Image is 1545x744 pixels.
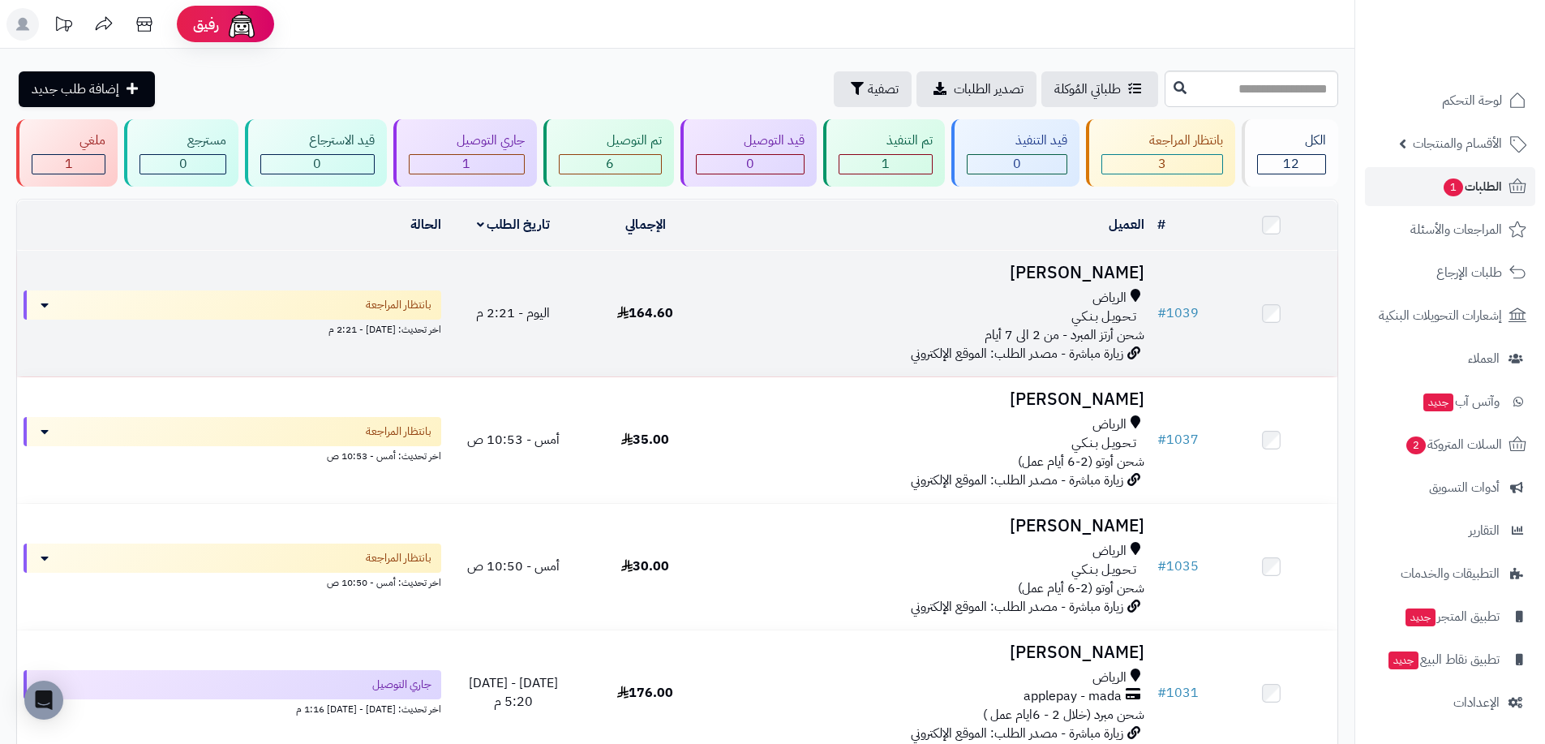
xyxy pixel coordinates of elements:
span: الأقسام والمنتجات [1413,132,1502,155]
span: شحن أوتو (2-6 أيام عمل) [1018,452,1144,471]
span: # [1157,303,1166,323]
a: تم التوصيل 6 [540,119,677,187]
span: 35.00 [621,430,669,449]
span: جديد [1388,652,1418,669]
span: applepay - mada [1024,687,1122,706]
button: تصفية [834,71,912,107]
a: قيد التوصيل 0 [677,119,820,187]
div: تم التنفيذ [839,131,933,150]
span: 0 [179,154,187,174]
span: تـحـويـل بـنـكـي [1071,434,1136,453]
span: طلبات الإرجاع [1436,261,1502,284]
a: إضافة طلب جديد [19,71,155,107]
a: #1039 [1157,303,1199,323]
span: زيارة مباشرة - مصدر الطلب: الموقع الإلكتروني [911,471,1123,490]
span: التطبيقات والخدمات [1401,562,1500,585]
a: تحديثات المنصة [43,8,84,45]
span: اليوم - 2:21 م [476,303,550,323]
h3: [PERSON_NAME] [718,517,1144,535]
a: تاريخ الطلب [477,215,551,234]
span: زيارة مباشرة - مصدر الطلب: الموقع الإلكتروني [911,597,1123,617]
a: أدوات التسويق [1365,468,1535,507]
span: زيارة مباشرة - مصدر الطلب: الموقع الإلكتروني [911,724,1123,743]
div: جاري التوصيل [409,131,525,150]
span: 1 [1444,178,1464,197]
span: تطبيق نقاط البيع [1387,648,1500,671]
a: قيد التنفيذ 0 [948,119,1082,187]
span: أدوات التسويق [1429,476,1500,499]
span: # [1157,430,1166,449]
span: جديد [1423,394,1453,411]
a: إشعارات التحويلات البنكية [1365,296,1535,335]
a: لوحة التحكم [1365,81,1535,120]
span: إشعارات التحويلات البنكية [1379,304,1502,327]
span: رفيق [193,15,219,34]
div: 3 [1102,155,1222,174]
a: تصدير الطلبات [916,71,1036,107]
span: إضافة طلب جديد [32,80,119,99]
a: المراجعات والأسئلة [1365,210,1535,249]
span: الرياض [1092,289,1127,307]
img: logo-2.png [1435,37,1530,71]
span: أمس - 10:50 ص [467,557,560,576]
span: التقارير [1469,519,1500,542]
span: الرياض [1092,415,1127,434]
span: الرياض [1092,669,1127,687]
span: زيارة مباشرة - مصدر الطلب: الموقع الإلكتروني [911,344,1123,363]
span: شحن مبرد (خلال 2 - 6ايام عمل ) [983,705,1144,725]
a: #1037 [1157,430,1199,449]
span: شحن أرتز المبرد - من 2 الى 7 أيام [985,325,1144,345]
span: لوحة التحكم [1442,89,1502,112]
div: 1 [32,155,105,174]
span: 0 [313,154,321,174]
span: المراجعات والأسئلة [1410,218,1502,241]
a: #1031 [1157,683,1199,703]
span: الرياض [1092,542,1127,561]
span: بانتظار المراجعة [366,424,431,440]
a: طلباتي المُوكلة [1041,71,1158,107]
a: الطلبات1 [1365,167,1535,206]
a: ملغي 1 [13,119,121,187]
span: بانتظار المراجعة [366,297,431,313]
div: مسترجع [139,131,226,150]
span: # [1157,557,1166,576]
a: جاري التوصيل 1 [390,119,540,187]
div: قيد التنفيذ [967,131,1066,150]
div: اخر تحديث: [DATE] - [DATE] 1:16 م [24,699,441,716]
div: 1 [410,155,524,174]
div: ملغي [32,131,105,150]
span: 176.00 [617,683,673,703]
div: قيد الاسترجاع [260,131,374,150]
span: شحن أوتو (2-6 أيام عمل) [1018,578,1144,598]
a: التقارير [1365,511,1535,550]
h3: [PERSON_NAME] [718,264,1144,282]
span: 2 [1406,437,1427,455]
div: 6 [560,155,661,174]
a: مسترجع 0 [121,119,242,187]
span: تصدير الطلبات [954,80,1024,99]
span: تـحـويـل بـنـكـي [1071,307,1136,326]
span: 12 [1283,154,1299,174]
a: العميل [1109,215,1144,234]
a: # [1157,215,1165,234]
div: اخر تحديث: [DATE] - 2:21 م [24,320,441,337]
div: 0 [140,155,225,174]
div: الكل [1257,131,1326,150]
span: أمس - 10:53 ص [467,430,560,449]
div: تم التوصيل [559,131,662,150]
span: العملاء [1468,347,1500,370]
a: بانتظار المراجعة 3 [1083,119,1238,187]
img: ai-face.png [225,8,258,41]
div: اخر تحديث: أمس - 10:50 ص [24,573,441,590]
span: طلباتي المُوكلة [1054,80,1121,99]
span: السلات المتروكة [1405,433,1502,456]
div: قيد التوصيل [696,131,805,150]
a: الإعدادات [1365,683,1535,722]
span: تطبيق المتجر [1404,605,1500,628]
div: 0 [261,155,373,174]
span: 164.60 [617,303,673,323]
div: بانتظار المراجعة [1101,131,1223,150]
a: طلبات الإرجاع [1365,253,1535,292]
a: تطبيق المتجرجديد [1365,597,1535,636]
div: 0 [968,155,1066,174]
